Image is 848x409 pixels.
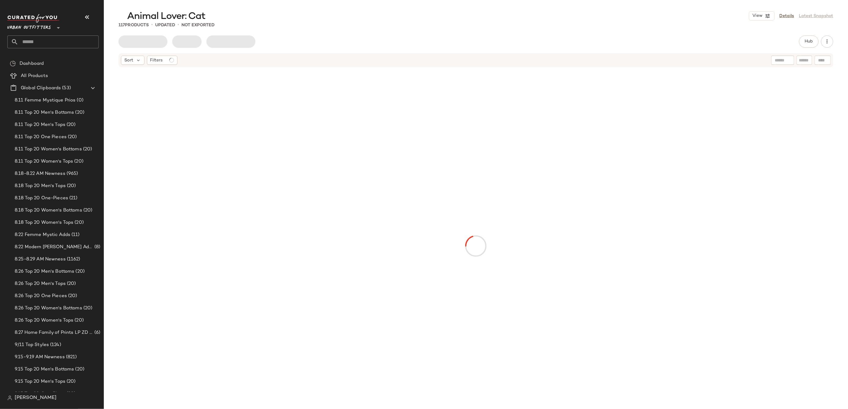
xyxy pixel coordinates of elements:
[21,85,61,92] span: Global Clipboards
[15,182,66,190] span: 8.18 Top 20 Men's Tops
[119,22,149,28] div: Products
[15,195,68,202] span: 8.18 Top 20 One-Pieces
[82,305,93,312] span: (20)
[15,280,66,287] span: 8.26 Top 20 Men's Tops
[15,378,65,385] span: 9.15 Top 20 Men's Tops
[15,134,67,141] span: 8.11 Top 20 One Pieces
[15,109,74,116] span: 8.11 Top 20 Men's Bottoms
[181,22,214,28] p: Not Exported
[15,390,65,397] span: 9.15 Top 20 One-Piece
[65,378,76,385] span: (20)
[177,21,179,29] span: •
[752,13,763,18] span: View
[21,72,48,79] span: All Products
[73,317,84,324] span: (20)
[15,256,66,263] span: 8.25-8.29 AM Newness
[15,317,73,324] span: 8.26 Top 20 Women's Tops
[82,207,93,214] span: (20)
[15,293,67,300] span: 8.26 Top 20 One Pieces
[155,22,175,28] p: updated
[749,11,775,20] button: View
[15,366,74,373] span: 9.15 Top 20 Men's Bottoms
[61,85,71,92] span: (53)
[151,21,153,29] span: •
[74,109,85,116] span: (20)
[66,256,80,263] span: (1162)
[76,97,83,104] span: (0)
[124,57,133,64] span: Sort
[15,341,49,348] span: 9/11 Top Styles
[15,231,70,238] span: 8.22 Femme Mystic Adds
[15,97,76,104] span: 8.11 Femme Mystique Prios
[15,354,65,361] span: 9.15-9.19 AM Newness
[15,244,93,251] span: 8.22 Modern [PERSON_NAME] Adds
[127,10,206,23] span: Animal Lover: Cat
[805,39,813,44] span: Hub
[75,268,85,275] span: (20)
[15,158,73,165] span: 8.11 Top 20 Women's Tops
[119,23,125,28] span: 117
[15,394,57,402] span: [PERSON_NAME]
[65,354,77,361] span: (821)
[65,390,76,397] span: (20)
[15,329,93,336] span: 8.27 Home Family of Prints LP ZD Adds
[15,219,73,226] span: 8.18 Top 20 Women's Tops
[7,21,51,32] span: Urban Outfitters
[67,134,77,141] span: (20)
[150,57,163,64] span: Filters
[82,146,92,153] span: (20)
[20,60,44,67] span: Dashboard
[7,396,12,400] img: svg%3e
[15,170,65,177] span: 8.18-8.22 AM Newness
[93,244,100,251] span: (8)
[65,170,78,177] span: (965)
[15,207,82,214] span: 8.18 Top 20 Women's Bottoms
[66,182,76,190] span: (20)
[74,366,85,373] span: (20)
[780,13,794,19] a: Details
[73,219,84,226] span: (20)
[93,329,100,336] span: (6)
[7,14,59,23] img: cfy_white_logo.C9jOOHJF.svg
[70,231,80,238] span: (11)
[15,305,82,312] span: 8.26 Top 20 Women's Bottoms
[67,293,77,300] span: (20)
[10,61,16,67] img: svg%3e
[65,121,76,128] span: (20)
[15,268,75,275] span: 8.26 Top 20 Men's Bottoms
[66,280,76,287] span: (20)
[73,158,83,165] span: (20)
[799,35,819,48] button: Hub
[15,146,82,153] span: 8.11 Top 20 Women's Bottoms
[68,195,78,202] span: (21)
[49,341,61,348] span: (124)
[15,121,65,128] span: 8.11 Top 20 Men's Tops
